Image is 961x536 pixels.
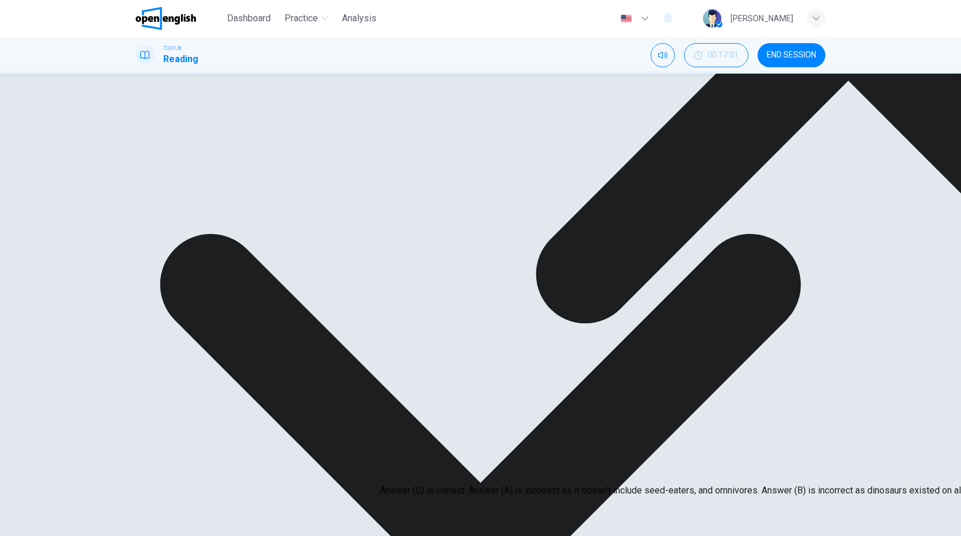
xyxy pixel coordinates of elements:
img: OpenEnglish logo [136,7,196,30]
span: Analysis [342,12,376,25]
img: en [619,14,633,23]
div: Hide [684,43,748,67]
span: Practice [285,12,318,25]
img: Profile picture [703,9,721,28]
span: TOEFL® [163,44,182,52]
span: Dashboard [227,12,271,25]
h1: Reading [163,52,198,66]
span: 00:17:01 [708,51,739,60]
div: [PERSON_NAME] [731,12,793,25]
span: END SESSION [767,51,816,60]
div: Mute [651,43,675,67]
